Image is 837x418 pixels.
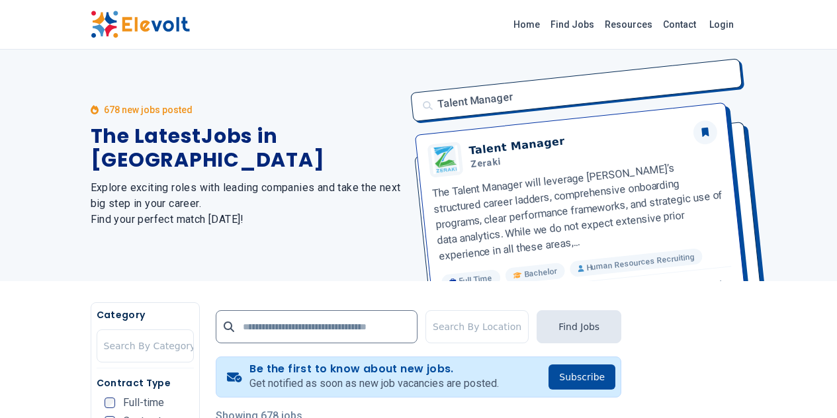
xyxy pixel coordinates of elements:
a: Home [508,14,545,35]
h1: The Latest Jobs in [GEOGRAPHIC_DATA] [91,124,403,172]
button: Subscribe [549,364,615,390]
a: Find Jobs [545,14,599,35]
input: Full-time [105,397,115,408]
h5: Category [97,308,194,321]
a: Login [701,11,742,38]
h5: Contract Type [97,376,194,390]
span: Full-time [123,397,164,408]
h4: Be the first to know about new jobs. [249,362,499,376]
h2: Explore exciting roles with leading companies and take the next big step in your career. Find you... [91,180,403,228]
img: Elevolt [91,11,190,38]
a: Contact [658,14,701,35]
a: Resources [599,14,658,35]
button: Find Jobs [537,310,621,343]
p: Get notified as soon as new job vacancies are posted. [249,376,499,392]
p: 678 new jobs posted [104,103,193,116]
